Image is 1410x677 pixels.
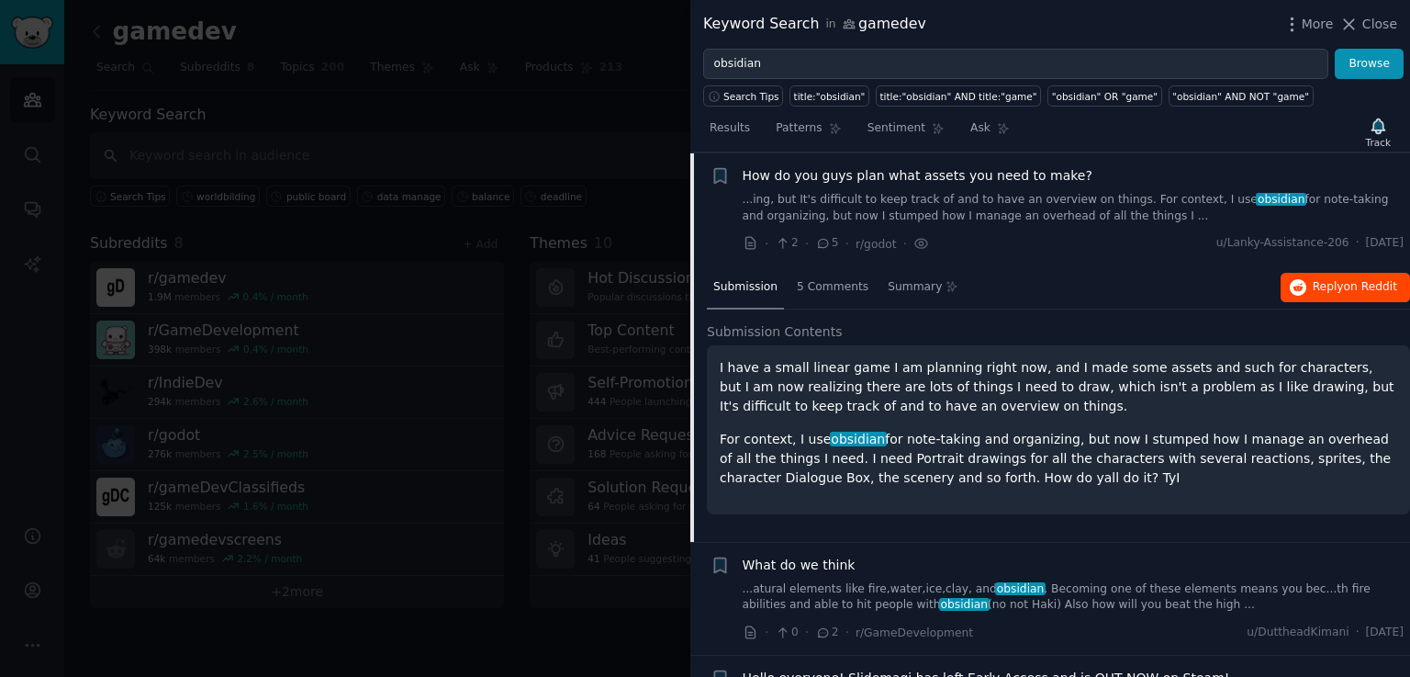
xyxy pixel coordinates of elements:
[1256,193,1306,206] span: obsidian
[805,234,809,254] span: ·
[1366,235,1404,252] span: [DATE]
[720,358,1397,416] p: I have a small linear game I am planning right now, and I made some assets and such for character...
[1356,625,1360,641] span: ·
[861,114,951,152] a: Sentiment
[710,120,750,137] span: Results
[743,166,1092,186] a: How do you guys plan what assets you need to make?
[970,120,990,137] span: Ask
[902,234,906,254] span: ·
[1313,279,1397,296] span: Reply
[743,556,856,575] a: What do we think
[1247,625,1348,641] span: u/DuttheadKimani
[1366,625,1404,641] span: [DATE]
[879,90,1036,103] div: title:"obsidian" AND title:"game"
[1216,235,1349,252] span: u/Lanky-Assistance-206
[964,114,1016,152] a: Ask
[703,13,926,36] div: Keyword Search gamedev
[856,626,973,639] span: r/GameDevelopment
[776,120,822,137] span: Patterns
[1360,113,1397,152] button: Track
[1281,273,1410,302] button: Replyon Reddit
[713,279,778,296] span: Submission
[1169,85,1314,107] a: "obsidian" AND NOT "game"
[765,623,768,642] span: ·
[723,90,779,103] span: Search Tips
[775,235,798,252] span: 2
[1356,235,1360,252] span: ·
[743,581,1404,614] a: ...atural elements like fire,water,ice,clay, andobsidian. Becoming one of these elements means yo...
[1362,15,1397,34] span: Close
[995,582,1046,595] span: obsidian
[1052,90,1158,103] div: "obsidian" OR "game"
[1047,85,1162,107] a: "obsidian" OR "game"
[845,234,849,254] span: ·
[720,430,1397,488] p: For context, I use for note-taking and organizing, but now I stumped how I manage an overhead of ...
[789,85,869,107] a: title:"obsidian"
[805,623,809,642] span: ·
[1282,15,1334,34] button: More
[1172,90,1309,103] div: "obsidian" AND NOT "game"
[775,625,798,641] span: 0
[1339,15,1397,34] button: Close
[703,85,783,107] button: Search Tips
[830,432,887,446] span: obsidian
[856,238,897,251] span: r/godot
[815,625,838,641] span: 2
[794,90,866,103] div: title:"obsidian"
[703,49,1328,80] input: Try a keyword related to your business
[703,114,756,152] a: Results
[845,623,849,642] span: ·
[888,279,942,296] span: Summary
[1335,49,1404,80] button: Browse
[769,114,847,152] a: Patterns
[765,234,768,254] span: ·
[867,120,925,137] span: Sentiment
[1344,280,1397,293] span: on Reddit
[707,322,843,342] span: Submission Contents
[939,598,990,611] span: obsidian
[825,17,835,33] span: in
[797,279,868,296] span: 5 Comments
[1366,136,1391,149] div: Track
[743,192,1404,224] a: ...ing, but It's difficult to keep track of and to have an overview on things. For context, I use...
[876,85,1041,107] a: title:"obsidian" AND title:"game"
[815,235,838,252] span: 5
[1302,15,1334,34] span: More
